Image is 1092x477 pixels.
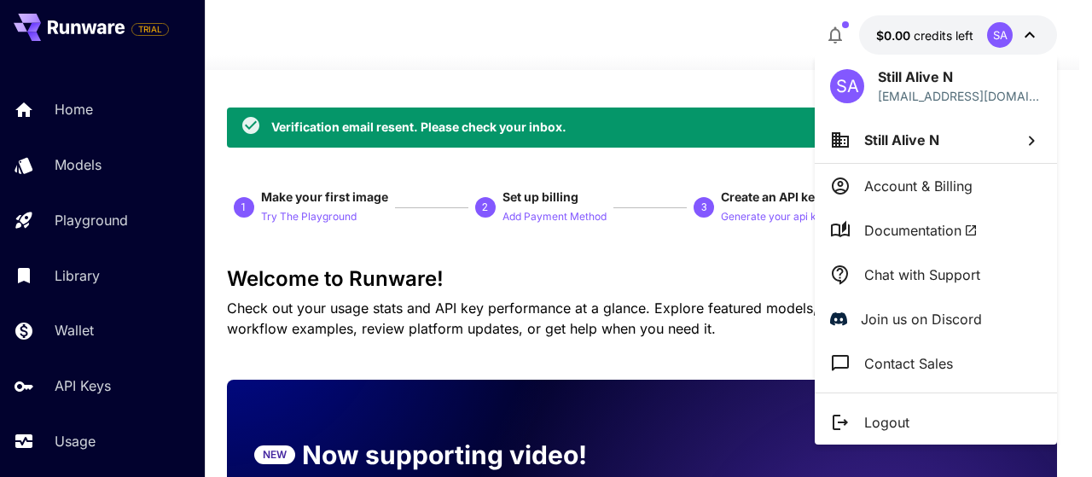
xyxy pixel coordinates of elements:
p: Join us on Discord [861,309,982,329]
button: Still Alive N [815,117,1057,163]
p: Contact Sales [864,353,953,374]
p: Still Alive N [878,67,1042,87]
span: Documentation [864,220,978,241]
span: Still Alive N [864,131,939,148]
p: Logout [864,412,909,433]
div: myprivate@stillalivenow.com [878,87,1042,105]
div: SA [830,69,864,103]
p: Account & Billing [864,176,973,196]
p: Chat with Support [864,265,980,285]
p: [EMAIL_ADDRESS][DOMAIN_NAME] [878,87,1042,105]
